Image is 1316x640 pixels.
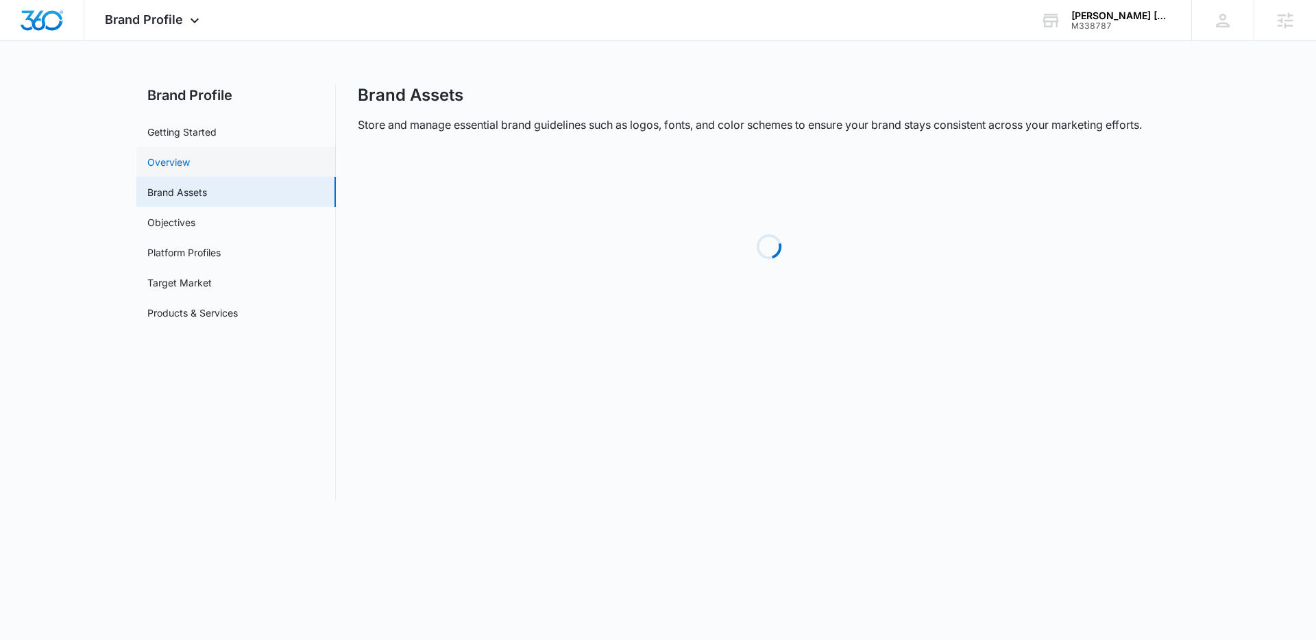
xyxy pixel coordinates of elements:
div: account id [1071,21,1171,31]
a: Target Market [147,275,212,290]
a: Overview [147,155,190,169]
p: Store and manage essential brand guidelines such as logos, fonts, and color schemes to ensure you... [358,116,1142,133]
div: account name [1071,10,1171,21]
a: Getting Started [147,125,217,139]
a: Brand Assets [147,185,207,199]
a: Products & Services [147,306,238,320]
a: Platform Profiles [147,245,221,260]
a: Objectives [147,215,195,230]
span: Brand Profile [105,12,183,27]
h2: Brand Profile [136,85,336,106]
h1: Brand Assets [358,85,463,106]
